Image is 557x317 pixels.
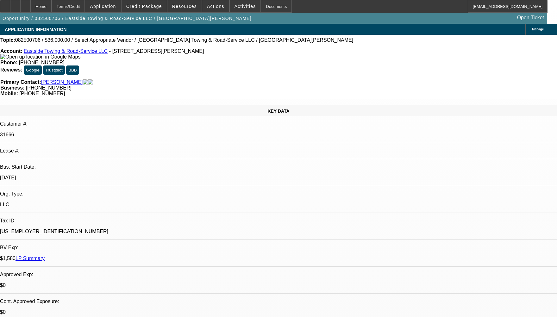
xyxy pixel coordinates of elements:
a: Open Ticket [515,12,547,23]
button: Activities [230,0,261,12]
span: Application [90,4,116,9]
span: 082500706 / $36,000.00 / Select Appropriate Vendor / [GEOGRAPHIC_DATA] Towing & Road-Service LLC ... [15,37,353,43]
strong: Business: [0,85,24,90]
span: Resources [172,4,197,9]
span: Activities [235,4,256,9]
span: - [STREET_ADDRESS][PERSON_NAME] [109,48,204,54]
strong: Mobile: [0,91,18,96]
span: KEY DATA [267,109,289,114]
button: Google [24,65,42,75]
span: [PHONE_NUMBER] [19,60,65,65]
a: LP Summary [16,256,45,261]
img: facebook-icon.png [83,79,88,85]
button: Application [85,0,121,12]
span: APPLICATION INFORMATION [5,27,66,32]
a: View Google Maps [0,54,80,59]
button: BBB [66,65,79,75]
button: Credit Package [122,0,167,12]
img: Open up location in Google Maps [0,54,80,60]
a: [PERSON_NAME] [41,79,83,85]
span: Actions [207,4,224,9]
span: Manage [532,28,544,31]
button: Trustpilot [43,65,65,75]
a: Eastside Towing & Road-Service LLC [24,48,108,54]
strong: Account: [0,48,22,54]
span: Credit Package [126,4,162,9]
span: Opportunity / 082500706 / Eastside Towing & Road-Service LLC / [GEOGRAPHIC_DATA][PERSON_NAME] [3,16,252,21]
img: linkedin-icon.png [88,79,93,85]
strong: Phone: [0,60,17,65]
button: Resources [167,0,202,12]
span: [PHONE_NUMBER] [19,91,65,96]
button: Actions [202,0,229,12]
span: [PHONE_NUMBER] [26,85,72,90]
strong: Topic: [0,37,15,43]
strong: Reviews: [0,67,22,72]
strong: Primary Contact: [0,79,41,85]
